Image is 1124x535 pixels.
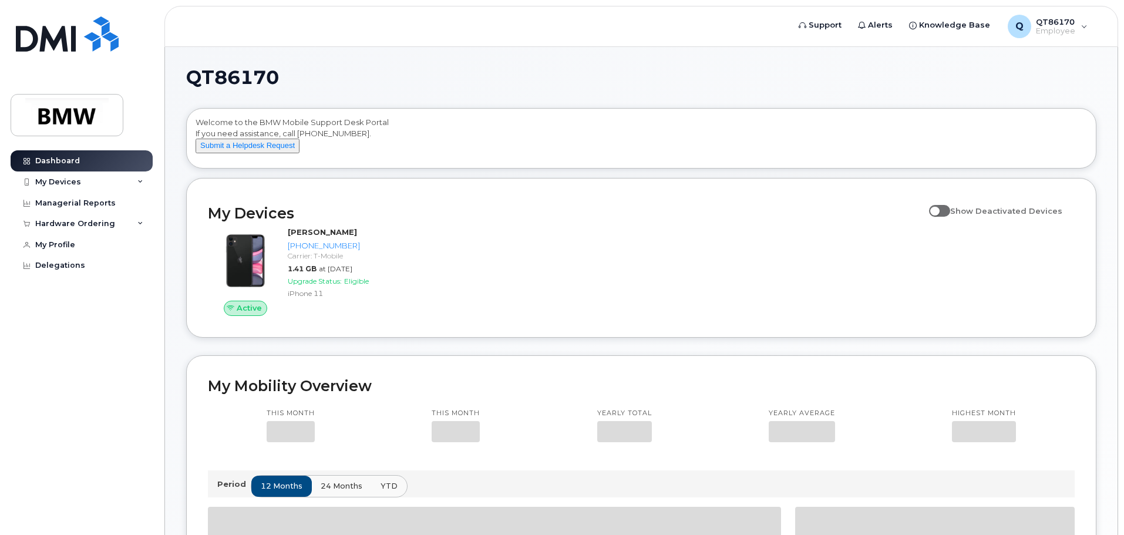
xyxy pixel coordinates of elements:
[288,227,357,237] strong: [PERSON_NAME]
[432,409,480,418] p: This month
[208,204,923,222] h2: My Devices
[929,200,938,209] input: Show Deactivated Devices
[208,227,414,316] a: Active[PERSON_NAME][PHONE_NUMBER]Carrier: T-Mobile1.41 GBat [DATE]Upgrade Status:EligibleiPhone 11
[267,409,315,418] p: This month
[237,302,262,314] span: Active
[217,479,251,490] p: Period
[208,377,1075,395] h2: My Mobility Overview
[344,277,369,285] span: Eligible
[186,69,279,86] span: QT86170
[769,409,835,418] p: Yearly average
[288,240,409,251] div: [PHONE_NUMBER]
[597,409,652,418] p: Yearly total
[288,288,409,298] div: iPhone 11
[950,206,1062,216] span: Show Deactivated Devices
[288,264,317,273] span: 1.41 GB
[288,277,342,285] span: Upgrade Status:
[381,480,398,492] span: YTD
[217,233,274,289] img: iPhone_11.jpg
[196,139,299,153] button: Submit a Helpdesk Request
[196,117,1087,164] div: Welcome to the BMW Mobile Support Desk Portal If you need assistance, call [PHONE_NUMBER].
[288,251,409,261] div: Carrier: T-Mobile
[196,140,299,150] a: Submit a Helpdesk Request
[952,409,1016,418] p: Highest month
[321,480,362,492] span: 24 months
[319,264,352,273] span: at [DATE]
